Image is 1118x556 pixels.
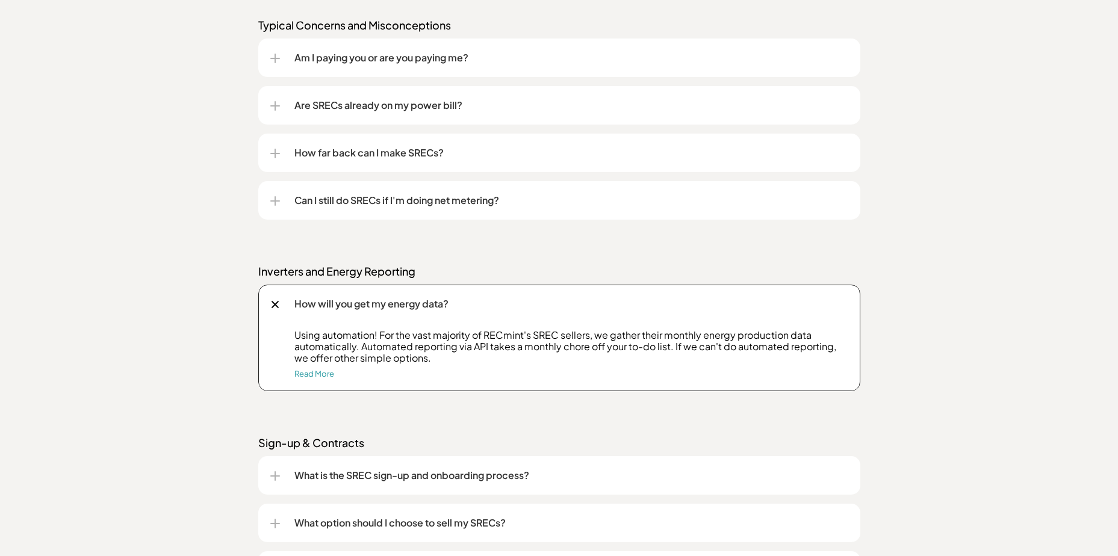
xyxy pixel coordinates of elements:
[294,51,848,65] p: Am I paying you or are you paying me?
[294,297,848,311] p: How will you get my energy data?
[294,329,848,364] p: Using automation! For the vast majority of RECmint's SREC sellers, we gather their monthly energy...
[294,369,334,378] a: Read More
[294,98,848,113] p: Are SRECs already on my power bill?
[294,146,848,160] p: How far back can I make SRECs?
[294,516,848,530] p: What option should I choose to sell my SRECs?
[258,436,860,450] p: Sign-up & Contracts
[258,264,860,279] p: Inverters and Energy Reporting
[294,468,848,483] p: What is the SREC sign-up and onboarding process?
[294,193,848,208] p: Can I still do SRECs if I'm doing net metering?
[258,18,860,32] p: Typical Concerns and Misconceptions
